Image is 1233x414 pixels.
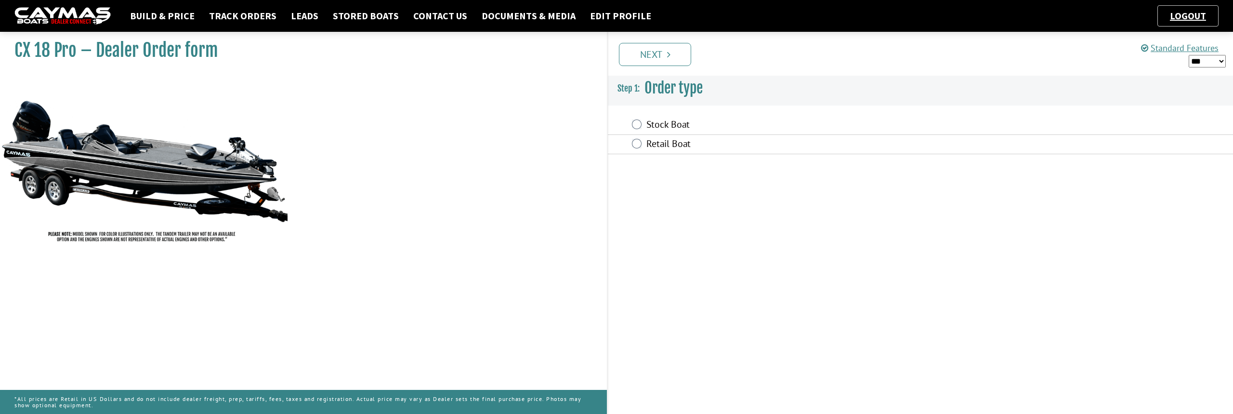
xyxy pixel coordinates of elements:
[204,10,281,22] a: Track Orders
[125,10,199,22] a: Build & Price
[286,10,323,22] a: Leads
[608,70,1233,106] h3: Order type
[328,10,404,22] a: Stored Boats
[646,119,998,133] label: Stock Boat
[408,10,472,22] a: Contact Us
[1141,42,1219,53] a: Standard Features
[477,10,580,22] a: Documents & Media
[14,391,592,413] p: *All prices are Retail in US Dollars and do not include dealer freight, prep, tariffs, fees, taxe...
[616,41,1233,66] ul: Pagination
[14,40,583,61] h1: CX 18 Pro – Dealer Order form
[585,10,656,22] a: Edit Profile
[619,43,691,66] a: Next
[646,138,998,152] label: Retail Boat
[1165,10,1211,22] a: Logout
[14,7,111,25] img: caymas-dealer-connect-2ed40d3bc7270c1d8d7ffb4b79bf05adc795679939227970def78ec6f6c03838.gif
